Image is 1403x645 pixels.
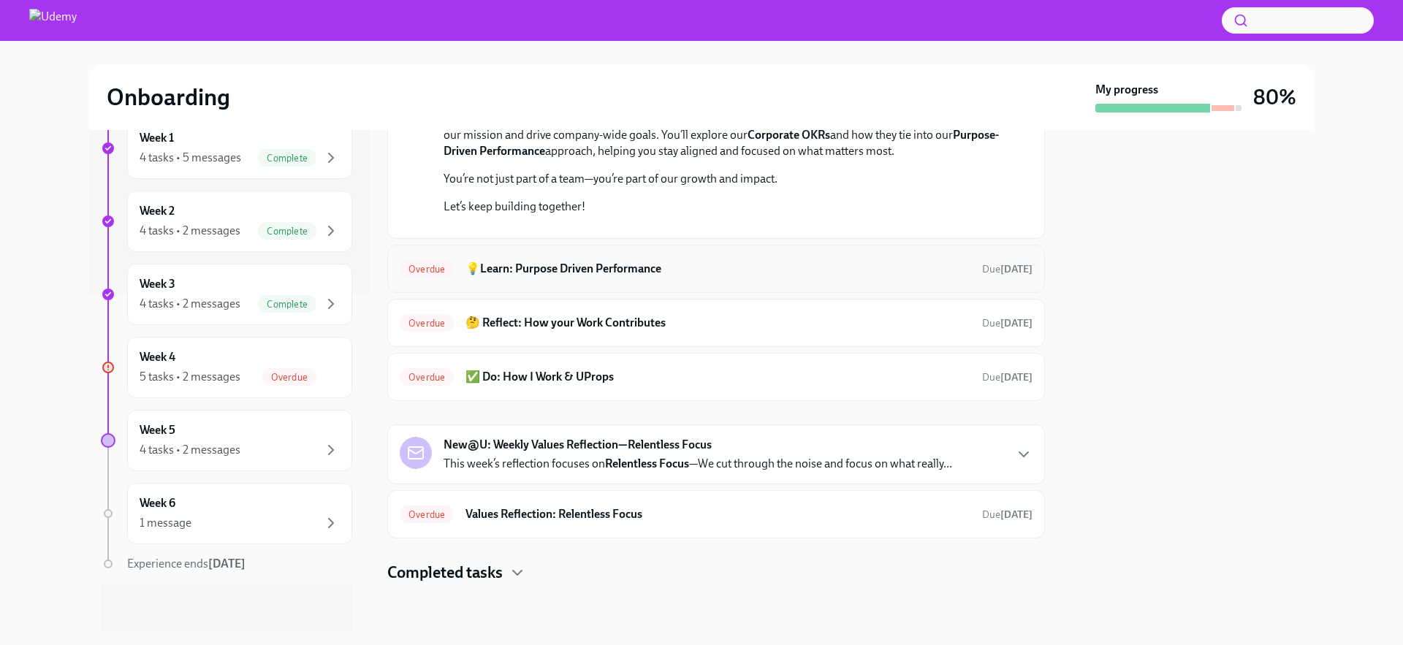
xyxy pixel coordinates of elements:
[140,369,240,385] div: 5 tasks • 2 messages
[444,199,1009,215] p: Let’s keep building together!
[127,557,246,570] span: Experience ends
[400,264,454,275] span: Overdue
[400,372,454,383] span: Overdue
[101,191,352,252] a: Week 24 tasks • 2 messagesComplete
[748,128,830,142] strong: Corporate OKRs
[465,369,970,385] h6: ✅ Do: How I Work & UProps
[387,562,1045,584] div: Completed tasks
[400,257,1033,280] a: Overdue💡Learn: Purpose Driven PerformanceDue[DATE]
[982,262,1033,276] span: September 6th, 2025 13:00
[1000,508,1033,521] strong: [DATE]
[140,203,175,219] h6: Week 2
[982,316,1033,330] span: September 6th, 2025 13:00
[101,118,352,179] a: Week 14 tasks • 5 messagesComplete
[982,508,1033,522] span: September 8th, 2025 13:00
[101,483,352,544] a: Week 61 message
[465,261,970,277] h6: 💡Learn: Purpose Driven Performance
[1000,317,1033,329] strong: [DATE]
[208,557,246,570] strong: [DATE]
[107,83,230,112] h2: Onboarding
[400,509,454,520] span: Overdue
[400,318,454,329] span: Overdue
[140,223,240,239] div: 4 tasks • 2 messages
[982,508,1033,521] span: Due
[444,171,1009,187] p: You’re not just part of a team—you’re part of our growth and impact.
[387,562,503,584] h4: Completed tasks
[400,311,1033,335] a: Overdue🤔 Reflect: How your Work ContributesDue[DATE]
[465,506,970,522] h6: Values Reflection: Relentless Focus
[140,349,175,365] h6: Week 4
[140,296,240,312] div: 4 tasks • 2 messages
[1000,371,1033,383] strong: [DATE]
[258,226,316,237] span: Complete
[258,153,316,164] span: Complete
[444,111,1009,159] p: This week, we’re focusing on —including how your contributions support our mission and drive comp...
[1095,82,1158,98] strong: My progress
[140,442,240,458] div: 4 tasks • 2 messages
[444,456,952,472] p: This week’s reflection focuses on —We cut through the noise and focus on what really...
[140,276,175,292] h6: Week 3
[140,130,174,146] h6: Week 1
[101,264,352,325] a: Week 34 tasks • 2 messagesComplete
[605,457,689,470] strong: Relentless Focus
[982,317,1033,329] span: Due
[140,495,175,511] h6: Week 6
[982,371,1033,383] span: Due
[140,150,241,166] div: 4 tasks • 5 messages
[444,437,712,453] strong: New@U: Weekly Values Reflection—Relentless Focus
[1000,263,1033,275] strong: [DATE]
[258,299,316,310] span: Complete
[101,410,352,471] a: Week 54 tasks • 2 messages
[400,503,1033,526] a: OverdueValues Reflection: Relentless FocusDue[DATE]
[1253,84,1296,110] h3: 80%
[982,370,1033,384] span: September 6th, 2025 13:00
[465,315,970,331] h6: 🤔 Reflect: How your Work Contributes
[101,337,352,398] a: Week 45 tasks • 2 messagesOverdue
[262,372,316,383] span: Overdue
[982,263,1033,275] span: Due
[400,365,1033,389] a: Overdue✅ Do: How I Work & UPropsDue[DATE]
[140,422,175,438] h6: Week 5
[29,9,77,32] img: Udemy
[140,515,191,531] div: 1 message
